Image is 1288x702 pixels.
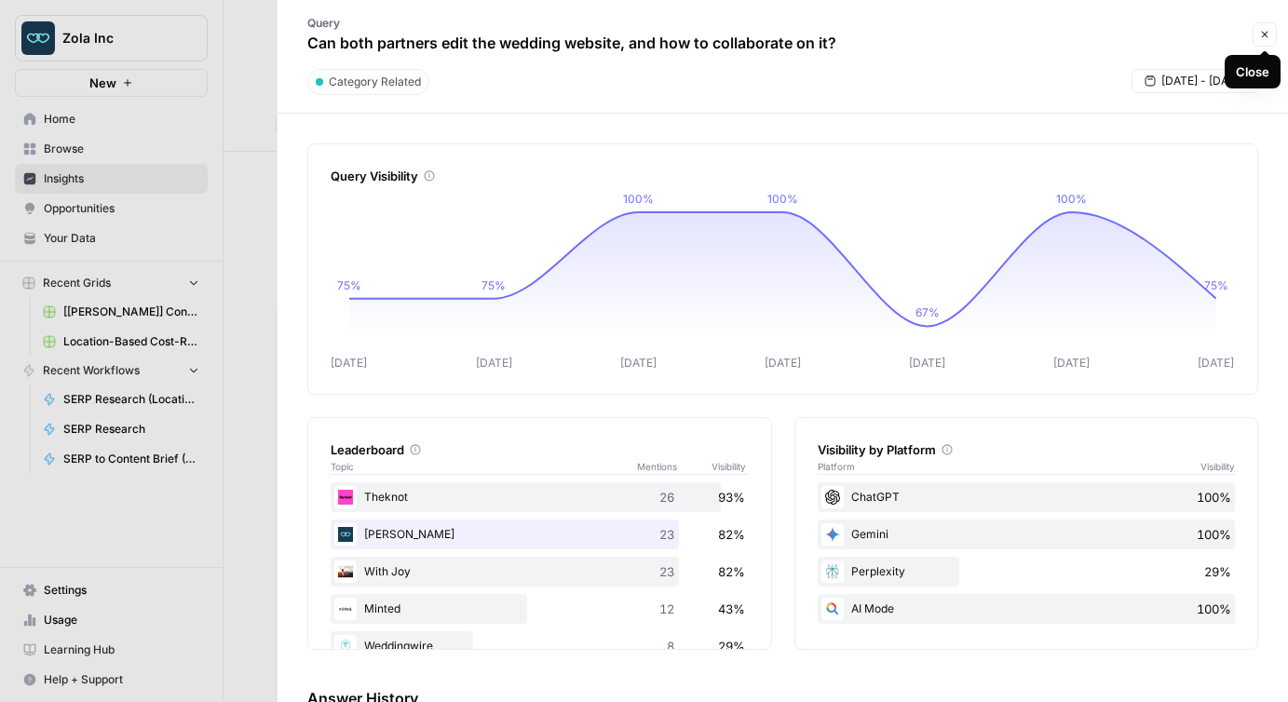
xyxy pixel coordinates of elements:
[659,600,674,618] span: 12
[1204,562,1231,581] span: 29%
[667,637,674,655] span: 8
[481,278,506,292] tspan: 75%
[331,557,748,587] div: With Joy
[915,305,940,319] tspan: 67%
[765,356,801,370] tspan: [DATE]
[331,594,748,624] div: Minted
[476,356,512,370] tspan: [DATE]
[818,594,1235,624] div: AI Mode
[818,440,1235,459] div: Visibility by Platform
[659,525,674,544] span: 23
[334,560,357,583] img: elku3299mkrnl63fcxdy9mz8qpe3
[1161,73,1245,89] span: [DATE] - [DATE]
[329,74,421,90] span: Category Related
[623,192,654,206] tspan: 100%
[637,459,712,474] span: Mentions
[337,278,361,292] tspan: 75%
[1197,525,1231,544] span: 100%
[1197,600,1231,618] span: 100%
[1204,278,1228,292] tspan: 75%
[332,356,368,370] tspan: [DATE]
[659,562,674,581] span: 23
[659,488,674,506] span: 26
[331,631,748,661] div: Weddingwire
[334,523,357,546] img: alssx4wmviuz1d5bf2sdn20f9ebb
[718,488,745,506] span: 93%
[334,486,357,508] img: ux6brsqrlrjnrycsiqkfxp0iljuv
[331,167,1235,185] div: Query Visibility
[307,32,836,54] p: Can both partners edit the wedding website, and how to collaborate on it?
[767,192,798,206] tspan: 100%
[1056,192,1087,206] tspan: 100%
[331,440,748,459] div: Leaderboard
[331,520,748,549] div: [PERSON_NAME]
[718,637,745,655] span: 29%
[1053,356,1090,370] tspan: [DATE]
[334,635,357,657] img: 0b0qthle2q3yrajxrbwf9spxw7lh
[1132,69,1258,93] button: [DATE] - [DATE]
[307,15,836,32] p: Query
[909,356,945,370] tspan: [DATE]
[1236,62,1269,81] div: Close
[818,520,1235,549] div: Gemini
[334,598,357,620] img: xvccdimhn91u7cyezdljhja21l9y
[1197,488,1231,506] span: 100%
[818,557,1235,587] div: Perplexity
[331,482,748,512] div: Theknot
[331,459,636,474] span: Topic
[1200,459,1235,474] span: Visibility
[818,482,1235,512] div: ChatGPT
[718,600,745,618] span: 43%
[818,459,855,474] span: Platform
[718,562,745,581] span: 82%
[718,525,745,544] span: 82%
[620,356,657,370] tspan: [DATE]
[1199,356,1235,370] tspan: [DATE]
[712,459,749,474] span: Visibility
